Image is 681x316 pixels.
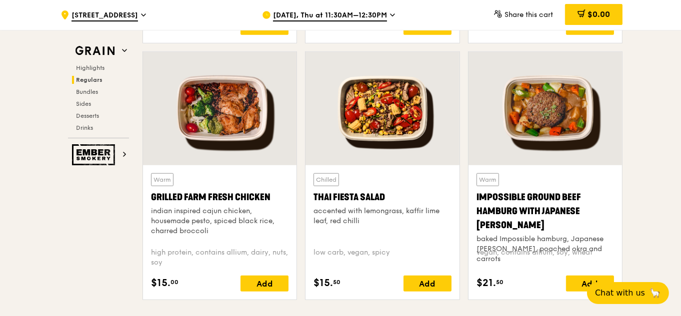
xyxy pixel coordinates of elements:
[151,248,288,268] div: high protein, contains allium, dairy, nuts, soy
[240,19,288,35] div: Add
[151,173,173,186] div: Warm
[76,64,104,71] span: Highlights
[76,124,93,131] span: Drinks
[333,278,340,286] span: 50
[313,190,451,204] div: Thai Fiesta Salad
[313,276,333,291] span: $15.
[403,19,451,35] div: Add
[151,190,288,204] div: Grilled Farm Fresh Chicken
[504,10,553,19] span: Share this cart
[151,276,170,291] span: $15.
[71,10,138,21] span: [STREET_ADDRESS]
[313,206,451,226] div: accented with lemongrass, kaffir lime leaf, red chilli
[170,278,178,286] span: 00
[476,190,614,232] div: Impossible Ground Beef Hamburg with Japanese [PERSON_NAME]
[476,173,499,186] div: Warm
[566,276,614,292] div: Add
[496,278,503,286] span: 50
[76,100,91,107] span: Sides
[313,248,451,268] div: low carb, vegan, spicy
[595,287,645,299] span: Chat with us
[72,144,118,165] img: Ember Smokery web logo
[476,234,614,264] div: baked Impossible hamburg, Japanese [PERSON_NAME], poached okra and carrots
[566,19,614,35] div: Add
[313,173,339,186] div: Chilled
[587,282,669,304] button: Chat with us🦙
[273,10,387,21] span: [DATE], Thu at 11:30AM–12:30PM
[587,9,610,19] span: $0.00
[76,88,98,95] span: Bundles
[76,76,102,83] span: Regulars
[240,276,288,292] div: Add
[151,206,288,236] div: indian inspired cajun chicken, housemade pesto, spiced black rice, charred broccoli
[72,42,118,60] img: Grain web logo
[649,287,661,299] span: 🦙
[76,112,99,119] span: Desserts
[403,276,451,292] div: Add
[476,248,614,268] div: vegan, contains allium, soy, wheat
[476,276,496,291] span: $21.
